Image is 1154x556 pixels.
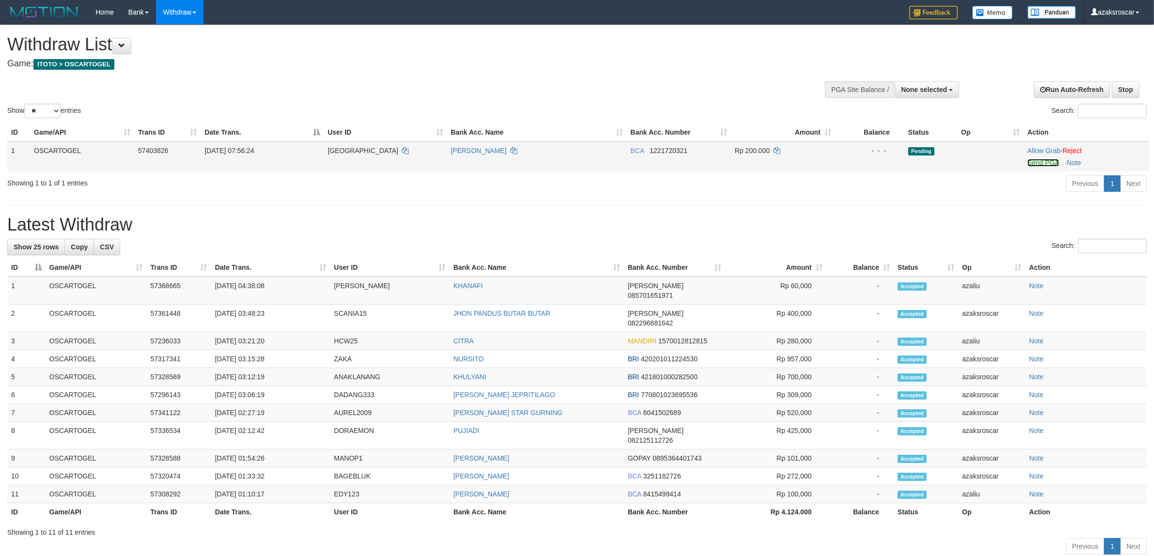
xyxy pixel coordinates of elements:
[628,292,673,299] span: Copy 085701651971 to clipboard
[1029,309,1044,317] a: Note
[835,124,904,141] th: Balance
[7,35,759,54] h1: Withdraw List
[64,239,94,255] a: Copy
[211,467,330,485] td: [DATE] 01:33:32
[1029,454,1044,462] a: Note
[1026,503,1147,521] th: Action
[211,259,330,277] th: Date Trans.: activate to sort column ascending
[146,386,211,404] td: 57296143
[211,332,330,350] td: [DATE] 03:21:20
[1028,147,1062,154] span: ·
[146,503,211,521] th: Trans ID
[201,124,324,141] th: Date Trans.: activate to sort column descending
[1034,81,1110,98] a: Run Auto-Refresh
[447,124,627,141] th: Bank Acc. Name: activate to sort column ascending
[839,146,901,155] div: - - -
[328,147,398,154] span: [GEOGRAPHIC_DATA]
[146,449,211,467] td: 57328588
[1104,538,1121,555] a: 1
[826,332,894,350] td: -
[958,485,1025,503] td: azaliu
[450,259,624,277] th: Bank Acc. Name: activate to sort column ascending
[324,124,447,141] th: User ID: activate to sort column ascending
[826,503,894,521] th: Balance
[7,449,46,467] td: 9
[330,277,449,305] td: [PERSON_NAME]
[1029,490,1044,498] a: Note
[1028,6,1076,19] img: panduan.png
[1066,175,1105,192] a: Previous
[1029,337,1044,345] a: Note
[725,259,826,277] th: Amount: activate to sort column ascending
[33,59,114,70] span: ITOTO > OSCARTOGEL
[1104,175,1121,192] a: 1
[7,404,46,422] td: 7
[134,124,201,141] th: Trans ID: activate to sort column ascending
[1028,159,1059,167] a: Send PGA
[146,368,211,386] td: 57328569
[330,449,449,467] td: MANOP1
[211,350,330,368] td: [DATE] 03:15:28
[725,485,826,503] td: Rp 100,000
[330,386,449,404] td: DADANG333
[454,454,509,462] a: [PERSON_NAME]
[7,259,46,277] th: ID: activate to sort column descending
[7,368,46,386] td: 5
[624,259,725,277] th: Bank Acc. Number: activate to sort column ascending
[898,373,927,382] span: Accepted
[46,350,147,368] td: OSCARTOGEL
[826,386,894,404] td: -
[71,243,88,251] span: Copy
[643,472,681,480] span: Copy 3251182726 to clipboard
[454,409,563,417] a: [PERSON_NAME] STAR GURNING
[46,467,147,485] td: OSCARTOGEL
[330,503,449,521] th: User ID
[731,124,835,141] th: Amount: activate to sort column ascending
[46,305,147,332] td: OSCARTOGEL
[898,391,927,400] span: Accepted
[1078,104,1147,118] input: Search:
[211,404,330,422] td: [DATE] 02:27:19
[725,350,826,368] td: Rp 957,000
[901,86,947,93] span: None selected
[725,332,826,350] td: Rp 280,000
[1029,472,1044,480] a: Note
[7,503,46,521] th: ID
[628,490,641,498] span: BCA
[330,368,449,386] td: ANAKLANANG
[1112,81,1139,98] a: Stop
[898,355,927,364] span: Accepted
[211,503,330,521] th: Date Trans.
[46,503,147,521] th: Game/API
[628,472,641,480] span: BCA
[1029,282,1044,290] a: Note
[7,332,46,350] td: 3
[958,386,1025,404] td: azaksroscar
[725,422,826,449] td: Rp 425,000
[7,141,30,171] td: 1
[898,491,927,499] span: Accepted
[641,391,698,399] span: Copy 770801023695536 to clipboard
[628,337,656,345] span: MANDIRI
[7,239,65,255] a: Show 25 rows
[958,350,1025,368] td: azaksroscar
[46,386,147,404] td: OSCARTOGEL
[1024,141,1149,171] td: ·
[46,332,147,350] td: OSCARTOGEL
[7,524,1147,537] div: Showing 1 to 11 of 11 entries
[454,373,487,381] a: KHULYANI
[1120,538,1147,555] a: Next
[146,485,211,503] td: 57308292
[46,422,147,449] td: OSCARTOGEL
[211,386,330,404] td: [DATE] 03:06:19
[650,147,688,154] span: Copy 1221720321 to clipboard
[146,404,211,422] td: 57341122
[100,243,114,251] span: CSV
[826,485,894,503] td: -
[643,490,681,498] span: Copy 8415499414 to clipboard
[725,368,826,386] td: Rp 700,000
[628,282,683,290] span: [PERSON_NAME]
[826,422,894,449] td: -
[725,386,826,404] td: Rp 309,000
[454,490,509,498] a: [PERSON_NAME]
